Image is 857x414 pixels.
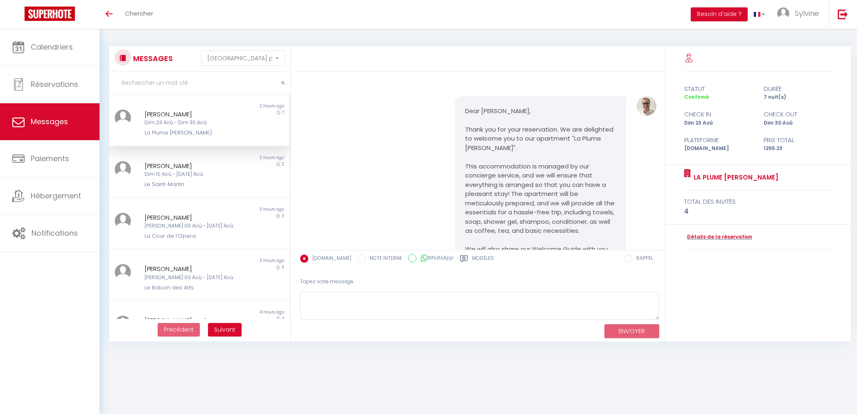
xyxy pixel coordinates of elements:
div: [PERSON_NAME] [145,109,239,119]
div: Dim 23 Aoû [678,119,758,127]
span: 2 [282,161,284,167]
div: Dim 30 Aoû [758,119,838,127]
span: Suivant [214,325,235,334]
span: Paiements [31,153,69,164]
img: ... [115,213,131,229]
div: La Cour de l'Opera [145,232,239,240]
button: Previous [158,323,200,337]
span: Chercher [125,9,153,18]
div: Le Saint-Martin [145,180,239,189]
span: 4 [282,316,284,322]
h3: MESSAGES [131,49,173,68]
div: Plateforme [678,135,758,145]
div: Prix total [758,135,838,145]
div: Tapez votre message [300,272,659,292]
div: La Plume [PERSON_NAME] [145,129,239,137]
div: 3 hours ago [199,206,289,213]
div: 1295.23 [758,145,838,152]
div: 3 hours ago [199,257,289,264]
label: NOTE INTERNE [366,255,402,264]
span: 3 [282,264,284,270]
label: RAPPEL [632,255,653,264]
div: statut [678,84,758,94]
div: 4 [684,207,832,216]
div: 7 nuit(s) [758,93,838,101]
button: ENVOYER [604,324,659,339]
input: Rechercher un mot clé [109,72,290,95]
div: total des invités [684,197,832,207]
div: Dim 23 Aoû - Dim 30 Aoû [145,119,239,127]
img: ... [115,161,131,177]
div: [PERSON_NAME] [145,161,239,171]
div: [PERSON_NAME] 09 Aoû - [DATE] Aoû [145,274,239,282]
div: 2 hours ago [199,103,289,109]
span: Sylvine [795,8,819,18]
div: [PERSON_NAME] and [PERSON_NAME] [145,316,239,335]
div: [PERSON_NAME] [145,213,239,223]
div: [DOMAIN_NAME] [678,145,758,152]
span: Précédent [164,325,194,334]
button: Next [208,323,242,337]
img: ... [777,7,789,20]
span: Hébergement [31,191,81,201]
span: Notifications [32,228,78,238]
span: 3 [282,213,284,219]
span: Confirmé [684,93,709,100]
div: check out [758,109,838,119]
img: ... [637,96,656,116]
div: [PERSON_NAME] 09 Aoû - [DATE] Aoû [145,222,239,230]
div: Dim 10 Aoû - [DATE] Aoû [145,171,239,178]
span: Calendriers [31,42,73,52]
div: check in [678,109,758,119]
img: ... [115,316,131,332]
span: Réservations [31,79,78,89]
img: ... [115,264,131,280]
a: Détails de la réservation [684,233,752,241]
div: 3 hours ago [199,155,289,161]
span: Messages [31,116,68,127]
label: [DOMAIN_NAME] [308,255,351,264]
div: 4 hours ago [199,309,289,316]
label: WhatsApp [416,254,454,263]
img: ... [115,109,131,126]
label: Modèles [472,255,494,265]
img: logout [838,9,848,19]
span: 7 [282,109,284,116]
img: Super Booking [25,7,75,21]
div: durée [758,84,838,94]
button: Besoin d'aide ? [691,7,748,21]
div: [PERSON_NAME] [145,264,239,274]
a: La Plume [PERSON_NAME] [691,173,778,182]
div: Le Balcon des Arts [145,284,239,292]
